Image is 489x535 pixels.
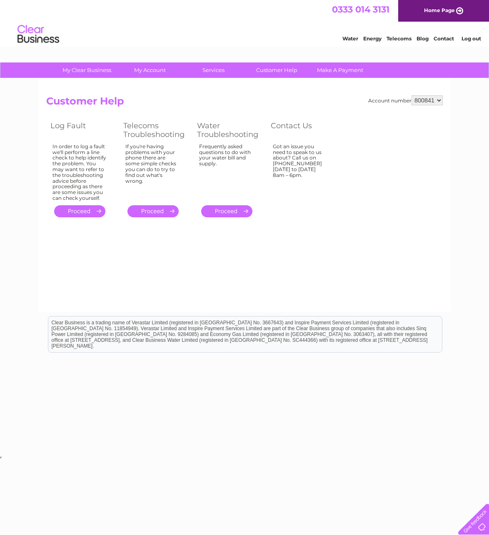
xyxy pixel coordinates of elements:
[201,205,252,217] a: .
[54,205,105,217] a: .
[242,62,311,78] a: Customer Help
[368,95,443,105] div: Account number
[52,144,107,201] div: In order to log a fault we'll perform a line check to help identify the problem. You may want to ...
[193,119,267,141] th: Water Troubleshooting
[387,35,412,42] a: Telecoms
[434,35,454,42] a: Contact
[48,5,442,40] div: Clear Business is a trading name of Verastar Limited (registered in [GEOGRAPHIC_DATA] No. 3667643...
[179,62,248,78] a: Services
[306,62,374,78] a: Make A Payment
[46,119,119,141] th: Log Fault
[17,22,60,47] img: logo.png
[332,4,389,15] a: 0333 014 3131
[119,119,193,141] th: Telecoms Troubleshooting
[363,35,382,42] a: Energy
[342,35,358,42] a: Water
[116,62,185,78] a: My Account
[46,95,443,111] h2: Customer Help
[125,144,180,198] div: If you're having problems with your phone there are some simple checks you can do to try to find ...
[52,62,121,78] a: My Clear Business
[267,119,339,141] th: Contact Us
[199,144,254,198] div: Frequently asked questions to do with your water bill and supply.
[417,35,429,42] a: Blog
[127,205,179,217] a: .
[462,35,481,42] a: Log out
[273,144,327,198] div: Got an issue you need to speak to us about? Call us on [PHONE_NUMBER] [DATE] to [DATE] 8am – 6pm.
